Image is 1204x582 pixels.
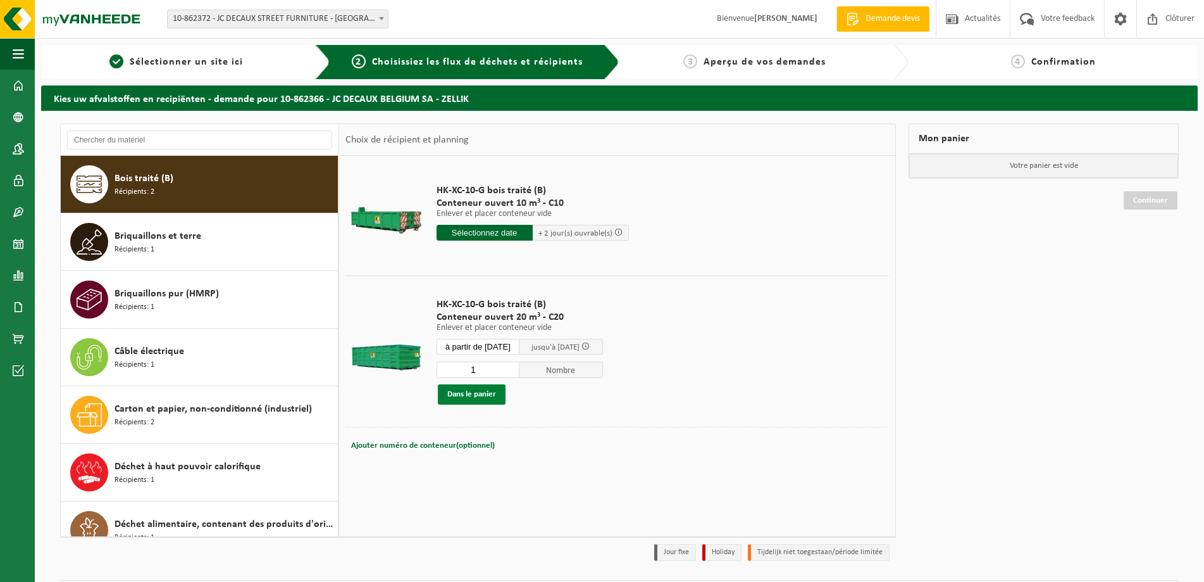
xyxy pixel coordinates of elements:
button: Ajouter numéro de conteneur(optionnel) [350,437,496,455]
span: 2 [352,54,366,68]
span: 3 [683,54,697,68]
button: Carton et papier, non-conditionné (industriel) Récipients: 2 [61,386,338,444]
input: Sélectionnez date [437,339,520,355]
span: Récipients: 1 [115,359,154,371]
li: Holiday [702,544,742,561]
span: Conteneur ouvert 10 m³ - C10 [437,197,629,210]
span: + 2 jour(s) ouvrable(s) [538,229,612,237]
li: Jour fixe [654,544,696,561]
button: Déchet à haut pouvoir calorifique Récipients: 1 [61,444,338,502]
span: Carton et papier, non-conditionné (industriel) [115,402,312,417]
span: Récipients: 1 [115,301,154,313]
button: Dans le panier [438,384,506,405]
span: Récipients: 1 [115,474,154,486]
span: Récipients: 1 [115,532,154,544]
span: Câble électrique [115,344,184,359]
span: Choisissiez les flux de déchets et récipients [372,57,583,67]
p: Enlever et placer conteneur vide [437,324,603,332]
span: Déchet à haut pouvoir calorifique [115,459,261,474]
span: Sélectionner un site ici [130,57,243,67]
span: Récipients: 1 [115,244,154,256]
button: Briquaillons et terre Récipients: 1 [61,213,338,271]
span: Ajouter numéro de conteneur(optionnel) [351,441,495,450]
a: Demande devis [836,6,929,32]
span: 4 [1011,54,1025,68]
span: HK-XC-10-G bois traité (B) [437,298,603,311]
p: Enlever et placer conteneur vide [437,210,629,218]
span: Aperçu de vos demandes [704,57,826,67]
div: Choix de récipient et planning [339,124,475,156]
span: jusqu'à [DATE] [531,343,580,351]
a: 1Sélectionner un site ici [47,54,305,70]
button: Briquaillons pur (HMRP) Récipients: 1 [61,271,338,329]
span: Bois traité (B) [115,171,173,186]
strong: [PERSON_NAME] [754,14,817,23]
span: 1 [109,54,123,68]
span: Conteneur ouvert 20 m³ - C20 [437,311,603,324]
input: Chercher du matériel [67,130,332,149]
button: Câble électrique Récipients: 1 [61,329,338,386]
h2: Kies uw afvalstoffen en recipiënten - demande pour 10-862366 - JC DECAUX BELGIUM SA - ZELLIK [41,85,1198,110]
span: Nombre [519,362,603,378]
input: Sélectionnez date [437,225,533,241]
span: HK-XC-10-G bois traité (B) [437,184,629,197]
p: Votre panier est vide [909,154,1178,178]
span: Récipients: 2 [115,417,154,429]
div: Mon panier [909,123,1179,154]
span: Briquaillons et terre [115,229,201,244]
button: Bois traité (B) Récipients: 2 [61,156,338,213]
a: Continuer [1124,191,1177,210]
span: Récipients: 2 [115,186,154,198]
span: Déchet alimentaire, contenant des produits d'origine animale, non emballé, catégorie 3 [115,517,335,532]
li: Tijdelijk niet toegestaan/période limitée [748,544,890,561]
span: Confirmation [1031,57,1096,67]
button: Déchet alimentaire, contenant des produits d'origine animale, non emballé, catégorie 3 Récipients: 1 [61,502,338,559]
span: Briquaillons pur (HMRP) [115,286,219,301]
span: Demande devis [862,13,923,25]
span: 10-862372 - JC DECAUX STREET FURNITURE - BRUXELLES [167,9,388,28]
span: 10-862372 - JC DECAUX STREET FURNITURE - BRUXELLES [168,10,388,28]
